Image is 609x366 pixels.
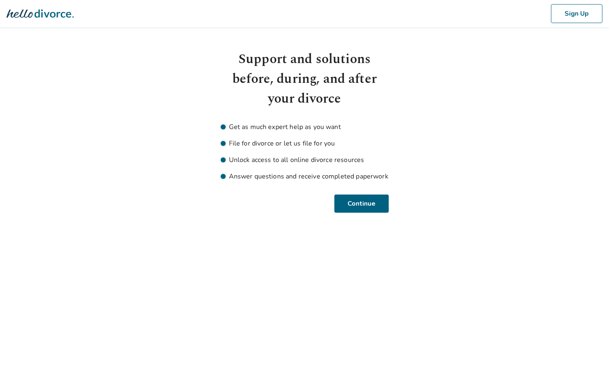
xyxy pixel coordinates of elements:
li: Get as much expert help as you want [221,122,389,132]
button: Continue [336,195,389,213]
button: Sign Up [551,4,602,23]
li: Unlock access to all online divorce resources [221,155,389,165]
li: File for divorce or let us file for you [221,138,389,148]
li: Answer questions and receive completed paperwork [221,171,389,181]
h1: Support and solutions before, during, and after your divorce [221,49,389,109]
